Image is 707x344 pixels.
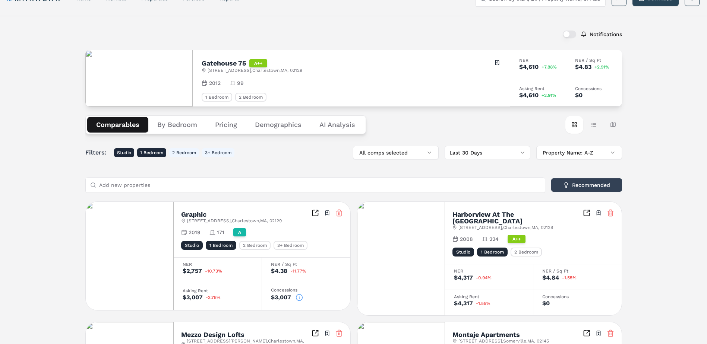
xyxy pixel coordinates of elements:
div: A++ [508,235,525,243]
button: 3+ Bedroom [202,148,234,157]
div: Concessions [271,288,341,292]
div: $4,610 [519,92,539,98]
div: Concessions [542,294,613,299]
div: 1 Bedroom [206,241,236,250]
div: $4,317 [454,300,473,306]
div: Asking Rent [519,86,557,91]
h2: Harborview At The [GEOGRAPHIC_DATA] [452,211,583,224]
div: NER / Sq Ft [575,58,613,63]
span: -11.77% [290,269,306,273]
div: $4,610 [519,64,539,70]
a: Inspect Comparables [583,209,590,217]
div: 3+ Bedroom [274,241,307,250]
a: Inspect Comparables [312,209,319,217]
span: -0.94% [476,275,492,280]
div: $4.84 [542,275,559,281]
div: $4,317 [454,275,473,281]
span: +2.91% [542,93,556,98]
span: -10.73% [205,269,222,273]
span: -1.55% [562,275,577,280]
span: Filters: [85,148,111,157]
button: By Bedroom [148,117,206,133]
span: [STREET_ADDRESS] , Charlestown , MA , 02129 [187,218,282,224]
div: NER / Sq Ft [542,269,613,273]
h2: Montaje Apartments [452,331,520,338]
div: $3,007 [183,294,203,300]
span: 2008 [460,235,473,243]
span: 2012 [209,79,221,87]
div: $3,007 [271,294,291,300]
div: NER [454,269,524,273]
a: Inspect Comparables [583,329,590,337]
h2: Mezzo Design Lofts [181,331,244,338]
div: 1 Bedroom [477,248,508,257]
button: Comparables [87,117,148,133]
div: Asking Rent [183,289,253,293]
div: NER [519,58,557,63]
div: $2,757 [183,268,202,274]
div: A [233,228,246,236]
div: Concessions [575,86,613,91]
button: 2 Bedroom [169,148,199,157]
button: Demographics [246,117,310,133]
div: Studio [181,241,203,250]
span: -1.55% [476,301,490,306]
h2: Graphic [181,211,206,218]
div: 1 Bedroom [202,93,232,102]
div: Studio [452,248,474,257]
span: 224 [489,235,499,243]
button: Pricing [206,117,246,133]
a: Inspect Comparables [312,329,319,337]
div: $0 [542,300,550,306]
div: $4.38 [271,268,287,274]
span: 171 [217,229,224,236]
button: All comps selected [353,146,439,159]
div: A++ [249,59,267,67]
button: Recommended [551,178,622,192]
h2: Gatehouse 75 [202,60,246,67]
div: 2 Bedroom [235,93,266,102]
span: [STREET_ADDRESS] , Somerville , MA , 02145 [458,338,549,344]
span: +7.88% [542,65,557,69]
input: Add new properties [99,178,540,192]
div: 2 Bedroom [511,248,542,257]
button: 1 Bedroom [137,148,166,157]
span: 99 [237,79,244,87]
button: Studio [114,148,134,157]
span: [STREET_ADDRESS] , Charlestown , MA , 02129 [458,224,553,230]
label: Notifications [590,32,622,37]
div: NER [183,262,253,267]
button: AI Analysis [310,117,364,133]
button: Property Name: A-Z [536,146,622,159]
div: 2 Bedroom [239,241,271,250]
div: $4.83 [575,64,591,70]
span: 2019 [189,229,201,236]
div: Asking Rent [454,294,524,299]
span: [STREET_ADDRESS] , Charlestown , MA , 02129 [208,67,302,73]
div: $0 [575,92,583,98]
span: -3.75% [206,295,221,300]
span: +2.91% [594,65,609,69]
div: NER / Sq Ft [271,262,341,267]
